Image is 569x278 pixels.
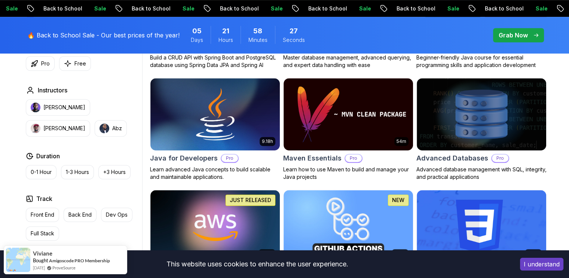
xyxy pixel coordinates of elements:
p: Advanced database management with SQL, integrity, and practical applications [416,166,547,181]
span: Bought [33,257,48,263]
button: Back End [64,208,97,222]
button: Dev Ops [101,208,132,222]
img: instructor img [100,123,109,133]
div: This website uses cookies to enhance the user experience. [6,256,509,272]
h2: Maven Essentials [283,153,342,164]
button: instructor img[PERSON_NAME] [26,99,90,116]
p: NEW [392,196,404,204]
span: [DATE] [33,265,45,271]
p: Pro [345,155,362,162]
h2: Java for Developers [150,153,218,164]
h2: Track [36,194,52,203]
p: Free [74,60,86,67]
p: Sale [530,5,554,12]
span: Hours [218,36,233,44]
button: 1-3 Hours [61,165,94,179]
p: Beginner-friendly Java course for essential programming skills and application development [416,54,547,69]
p: Pro [41,60,50,67]
img: CI/CD with GitHub Actions card [284,190,413,263]
img: instructor img [31,103,40,112]
button: instructor imgAbz [95,120,127,137]
p: Back to School [391,5,441,12]
p: 🔥 Back to School Sale - Our best prices of the year! [27,31,180,40]
p: [PERSON_NAME] [43,125,85,132]
p: Learn how to use Maven to build and manage your Java projects [283,166,413,181]
span: 58 Minutes [253,26,262,36]
button: +3 Hours [98,165,131,179]
p: Sale [353,5,377,12]
p: Build a CRUD API with Spring Boot and PostgreSQL database using Spring Data JPA and Spring AI [150,54,280,69]
button: Front End [26,208,59,222]
span: Days [191,36,203,44]
h2: Instructors [38,86,67,95]
img: provesource social proof notification image [6,248,30,272]
p: Learn advanced Java concepts to build scalable and maintainable applications. [150,166,280,181]
p: Pro [221,155,238,162]
p: Dev Ops [106,211,128,219]
span: 21 Hours [222,26,229,36]
img: instructor img [31,123,40,133]
p: 54m [397,138,406,144]
p: +3 Hours [103,168,126,176]
p: Grab Now [499,31,528,40]
a: ProveSource [52,265,76,271]
button: Free [59,56,91,71]
p: 9.18h [262,138,273,144]
p: Sale [88,5,112,12]
h2: Advanced Databases [416,153,488,164]
p: Back to School [214,5,265,12]
p: Sale [441,5,465,12]
h2: Duration [36,152,60,161]
p: JUST RELEASED [230,196,271,204]
a: Java for Developers card9.18hJava for DevelopersProLearn advanced Java concepts to build scalable... [150,78,280,181]
img: Maven Essentials card [284,78,413,151]
p: Sale [265,5,289,12]
p: Full Stack [31,230,54,237]
span: Seconds [283,36,305,44]
p: Back End [68,211,92,219]
img: AWS for Developers card [150,190,280,263]
p: Back to School [479,5,530,12]
a: Advanced Databases cardAdvanced DatabasesProAdvanced database management with SQL, integrity, and... [416,78,547,181]
img: Java for Developers card [150,78,280,151]
span: 27 Seconds [290,26,298,36]
p: Abz [112,125,122,132]
p: Back to School [37,5,88,12]
p: Master database management, advanced querying, and expert data handling with ease [283,54,413,69]
p: Sale [177,5,201,12]
a: Amigoscode PRO Membership [49,258,110,263]
span: Viviane [33,250,52,257]
img: CSS Essentials card [417,190,546,263]
p: 0-1 Hour [31,168,52,176]
p: Back to School [302,5,353,12]
p: Pro [492,155,508,162]
button: Pro [26,56,55,71]
button: Full Stack [26,226,59,241]
a: Maven Essentials card54mMaven EssentialsProLearn how to use Maven to build and manage your Java p... [283,78,413,181]
img: Advanced Databases card [417,78,546,151]
p: [PERSON_NAME] [43,104,85,111]
p: Back to School [126,5,177,12]
span: Minutes [248,36,267,44]
span: 5 Days [192,26,202,36]
p: 1-3 Hours [66,168,89,176]
button: instructor img[PERSON_NAME] [26,120,90,137]
button: 0-1 Hour [26,165,56,179]
button: Accept cookies [520,258,563,271]
p: Front End [31,211,54,219]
